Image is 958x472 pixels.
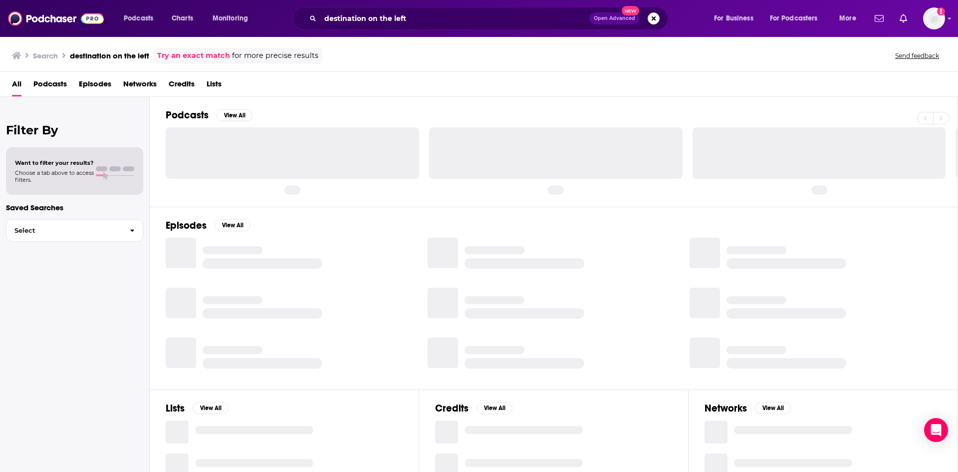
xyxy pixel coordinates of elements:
button: View All [215,219,250,231]
img: Podchaser - Follow, Share and Rate Podcasts [8,9,104,28]
span: Open Advanced [594,16,635,21]
img: User Profile [923,7,945,29]
h2: Episodes [166,219,207,232]
h3: Search [33,51,58,60]
button: Show profile menu [923,7,945,29]
h2: Podcasts [166,109,209,121]
h3: destination on the left [70,51,149,60]
span: Want to filter your results? [15,159,94,166]
div: Search podcasts, credits, & more... [302,7,678,30]
span: for more precise results [232,50,318,61]
input: Search podcasts, credits, & more... [320,10,589,26]
a: Podcasts [33,76,67,96]
h2: Credits [435,402,469,415]
span: New [622,6,640,15]
span: More [839,11,856,25]
a: CreditsView All [435,402,512,415]
div: Open Intercom Messenger [924,418,948,442]
button: open menu [832,10,869,26]
button: View All [755,402,791,414]
a: Try an exact match [157,50,230,61]
a: PodcastsView All [166,109,252,121]
button: Select [6,219,143,242]
button: open menu [707,10,766,26]
a: Networks [123,76,157,96]
a: NetworksView All [705,402,791,415]
span: Select [6,227,122,234]
span: Monitoring [213,11,248,25]
h2: Filter By [6,123,143,137]
button: open menu [117,10,166,26]
a: Show notifications dropdown [896,10,911,27]
button: View All [217,109,252,121]
button: open menu [763,10,832,26]
button: Open AdvancedNew [589,12,640,24]
span: For Podcasters [770,11,818,25]
p: Saved Searches [6,203,143,212]
button: View All [193,402,229,414]
a: Episodes [79,76,111,96]
span: Charts [172,11,193,25]
span: Choose a tab above to access filters. [15,169,94,183]
span: For Business [714,11,753,25]
button: open menu [206,10,261,26]
svg: Add a profile image [937,7,945,15]
button: View All [477,402,512,414]
a: ListsView All [166,402,229,415]
button: Send feedback [892,51,942,60]
a: Charts [165,10,199,26]
h2: Lists [166,402,185,415]
a: Lists [207,76,222,96]
a: Credits [169,76,195,96]
a: All [12,76,21,96]
span: Logged in as Marketing09 [923,7,945,29]
h2: Networks [705,402,747,415]
span: Podcasts [124,11,153,25]
a: EpisodesView All [166,219,250,232]
a: Show notifications dropdown [871,10,888,27]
